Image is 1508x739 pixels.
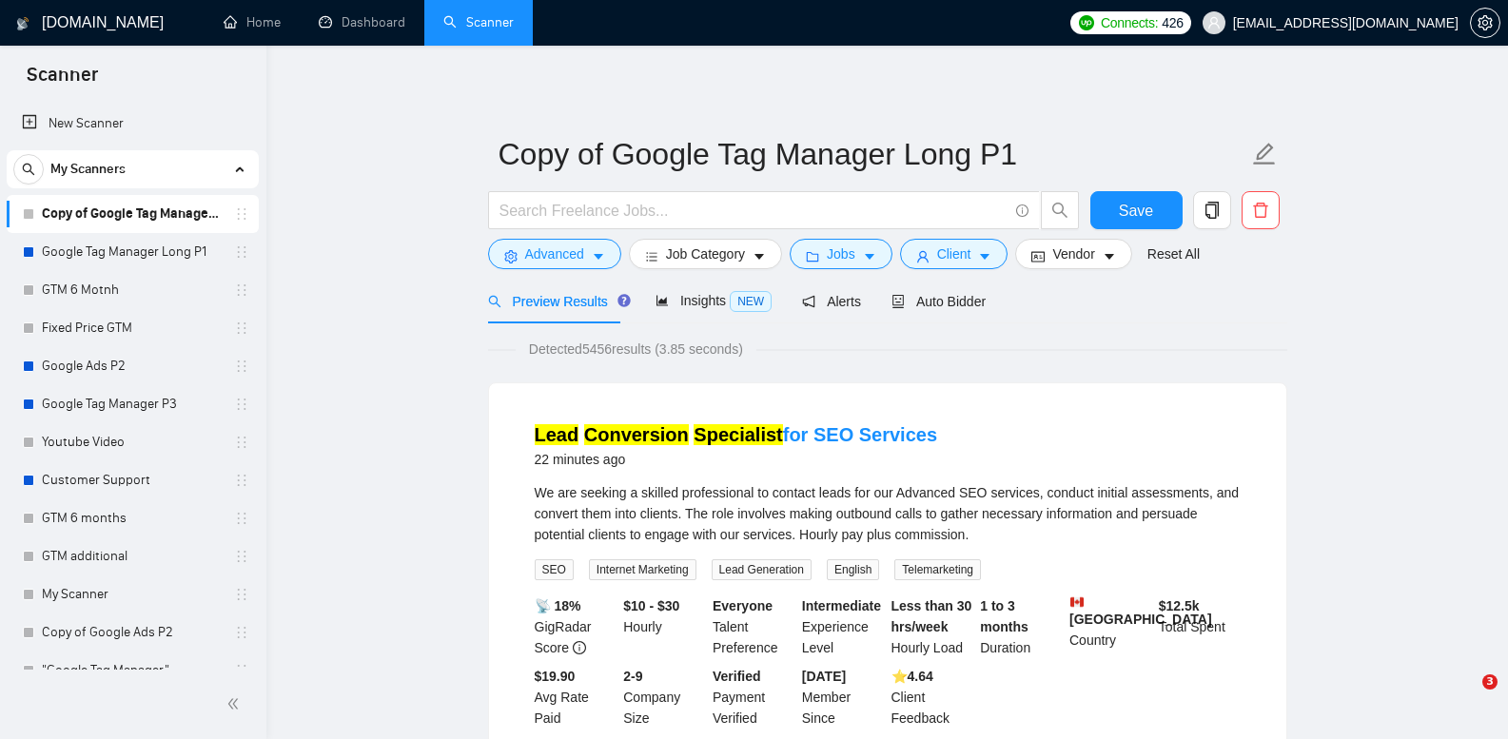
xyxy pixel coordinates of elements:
span: holder [234,397,249,412]
span: caret-down [592,249,605,263]
span: area-chart [656,294,669,307]
a: setting [1470,15,1500,30]
button: copy [1193,191,1231,229]
div: Total Spent [1155,595,1244,658]
span: holder [234,321,249,336]
button: setting [1470,8,1500,38]
span: holder [234,587,249,602]
a: My Scanner [42,575,223,613]
div: Company Size [619,666,709,729]
mark: Lead [535,424,579,445]
div: GigRadar Score [531,595,620,658]
div: Avg Rate Paid [531,666,620,729]
b: [DATE] [802,669,846,684]
b: [GEOGRAPHIC_DATA] [1069,595,1212,627]
a: Google Ads P2 [42,347,223,385]
span: English [827,559,879,580]
b: Less than 30 hrs/week [891,598,972,634]
button: folderJobscaret-down [790,239,892,269]
span: Scanner [11,61,113,101]
div: Experience Level [798,595,888,658]
iframe: Intercom live chat [1443,674,1489,720]
span: Advanced [525,243,584,264]
span: My Scanners [50,150,126,188]
input: Search Freelance Jobs... [499,199,1008,223]
span: user [916,249,930,263]
mark: Conversion [584,424,689,445]
div: Client Feedback [888,666,977,729]
b: $10 - $30 [623,598,679,613]
input: Scanner name... [499,130,1248,178]
span: Save [1119,199,1153,223]
span: search [488,295,501,308]
span: setting [1471,15,1499,30]
div: 22 minutes ago [535,448,938,471]
b: 📡 18% [535,598,581,613]
span: Client [937,243,971,264]
span: Lead Generation [712,559,812,580]
b: ⭐️ 4.64 [891,669,933,684]
div: Country [1066,595,1155,658]
a: New Scanner [22,105,244,143]
div: Payment Verified [709,666,798,729]
span: Jobs [827,243,855,264]
a: Reset All [1147,243,1200,264]
img: logo [16,9,29,39]
span: Alerts [802,294,861,309]
a: GTM 6 Motnh [42,271,223,309]
span: 3 [1482,674,1498,690]
a: dashboardDashboard [319,14,405,30]
b: Intermediate [802,598,881,613]
b: 1 to 3 months [980,598,1028,634]
span: holder [234,282,249,298]
b: $19.90 [535,669,576,684]
span: double-left [226,694,245,713]
div: Tooltip anchor [616,292,633,309]
a: Google Tag Manager P3 [42,385,223,423]
b: Everyone [713,598,773,613]
span: info-circle [573,641,586,654]
div: Hourly Load [888,595,977,658]
span: Preview Results [488,294,625,309]
span: bars [645,249,658,263]
button: search [13,154,44,185]
span: caret-down [978,249,991,263]
span: holder [234,511,249,526]
span: idcard [1031,249,1045,263]
span: holder [234,206,249,222]
button: settingAdvancedcaret-down [488,239,621,269]
span: holder [234,359,249,374]
span: Detected 5456 results (3.85 seconds) [516,339,756,360]
button: userClientcaret-down [900,239,1009,269]
span: Connects: [1101,12,1158,33]
a: Fixed Price GTM [42,309,223,347]
span: info-circle [1016,204,1028,217]
div: Member Since [798,666,888,729]
span: holder [234,663,249,678]
mark: Specialist [694,424,782,445]
div: Talent Preference [709,595,798,658]
span: holder [234,435,249,450]
button: search [1041,191,1079,229]
a: Lead Conversion Specialistfor SEO Services [535,424,938,445]
span: delete [1243,202,1279,219]
a: Youtube Video [42,423,223,461]
span: notification [802,295,815,308]
span: caret-down [1103,249,1116,263]
a: GTM 6 months [42,499,223,537]
a: Copy of Google Ads P2 [42,613,223,651]
b: 2-9 [623,669,642,684]
a: Customer Support [42,461,223,499]
a: Copy of Google Tag Manager Long P1 [42,195,223,233]
button: Save [1090,191,1183,229]
div: Hourly [619,595,709,658]
span: caret-down [863,249,876,263]
img: upwork-logo.png [1079,15,1094,30]
b: $ 12.5k [1159,598,1200,613]
img: 🇨🇦 [1070,595,1084,609]
span: Job Category [666,243,745,264]
span: Telemarketing [894,559,981,580]
span: setting [504,249,518,263]
span: NEW [730,291,772,312]
span: holder [234,473,249,488]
